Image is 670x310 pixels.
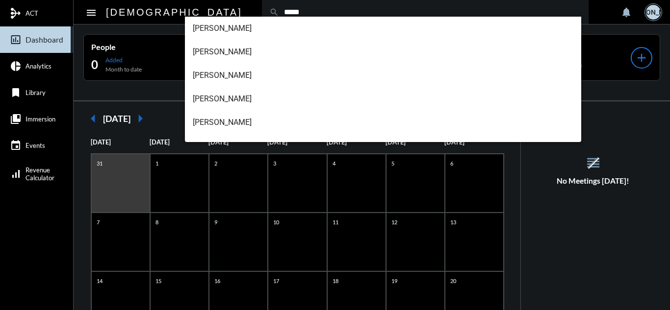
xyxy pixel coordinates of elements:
[26,166,54,182] span: Revenue Calculator
[106,4,242,20] h2: [DEMOGRAPHIC_DATA]
[635,51,648,65] mat-icon: add
[444,138,503,146] p: [DATE]
[193,17,574,40] span: [PERSON_NAME]
[26,35,63,44] span: Dashboard
[448,159,456,167] p: 6
[330,277,341,285] p: 18
[94,159,105,167] p: 31
[26,115,55,123] span: Immersion
[10,7,22,19] mat-icon: mediation
[389,218,400,226] p: 12
[10,34,22,46] mat-icon: insert_chart_outlined
[130,109,150,128] mat-icon: arrow_right
[153,159,161,167] p: 1
[153,277,164,285] p: 15
[81,2,101,22] button: Toggle sidenav
[330,218,341,226] p: 11
[153,218,161,226] p: 8
[531,114,655,125] h2: AGENDA
[193,111,574,134] span: [PERSON_NAME]
[105,66,142,73] p: Month to date
[10,168,22,180] mat-icon: signal_cellular_alt
[193,87,574,111] span: [PERSON_NAME]
[271,277,282,285] p: 17
[212,277,223,285] p: 16
[193,134,574,158] span: [PERSON_NAME]
[193,40,574,64] span: [PERSON_NAME]
[585,155,601,171] mat-icon: reorder
[150,138,208,146] p: [DATE]
[105,56,142,64] p: Added
[10,87,22,98] mat-icon: bookmark
[646,5,661,20] div: [PERSON_NAME]
[94,277,105,285] p: 14
[448,218,459,226] p: 13
[271,159,279,167] p: 3
[10,140,22,151] mat-icon: event
[389,277,400,285] p: 19
[212,218,220,226] p: 9
[208,138,267,146] p: [DATE]
[193,64,574,87] span: [PERSON_NAME]
[386,138,444,146] p: [DATE]
[271,218,282,226] p: 10
[91,42,191,51] p: People
[327,138,386,146] p: [DATE]
[94,218,102,226] p: 7
[26,62,52,70] span: Analytics
[91,57,98,72] h2: 0
[269,7,279,17] mat-icon: search
[103,113,130,124] h2: [DATE]
[26,142,45,149] span: Events
[531,128,655,136] p: [DATE]
[26,89,46,96] span: Library
[267,138,326,146] p: [DATE]
[85,7,97,19] mat-icon: Side nav toggle icon
[26,9,38,17] span: ACT
[10,60,22,72] mat-icon: pie_chart
[521,176,665,185] h5: No Meetings [DATE]!
[448,277,459,285] p: 20
[91,138,150,146] p: [DATE]
[389,159,397,167] p: 5
[83,109,103,128] mat-icon: arrow_left
[330,159,338,167] p: 4
[620,6,632,18] mat-icon: notifications
[212,159,220,167] p: 2
[10,113,22,125] mat-icon: collections_bookmark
